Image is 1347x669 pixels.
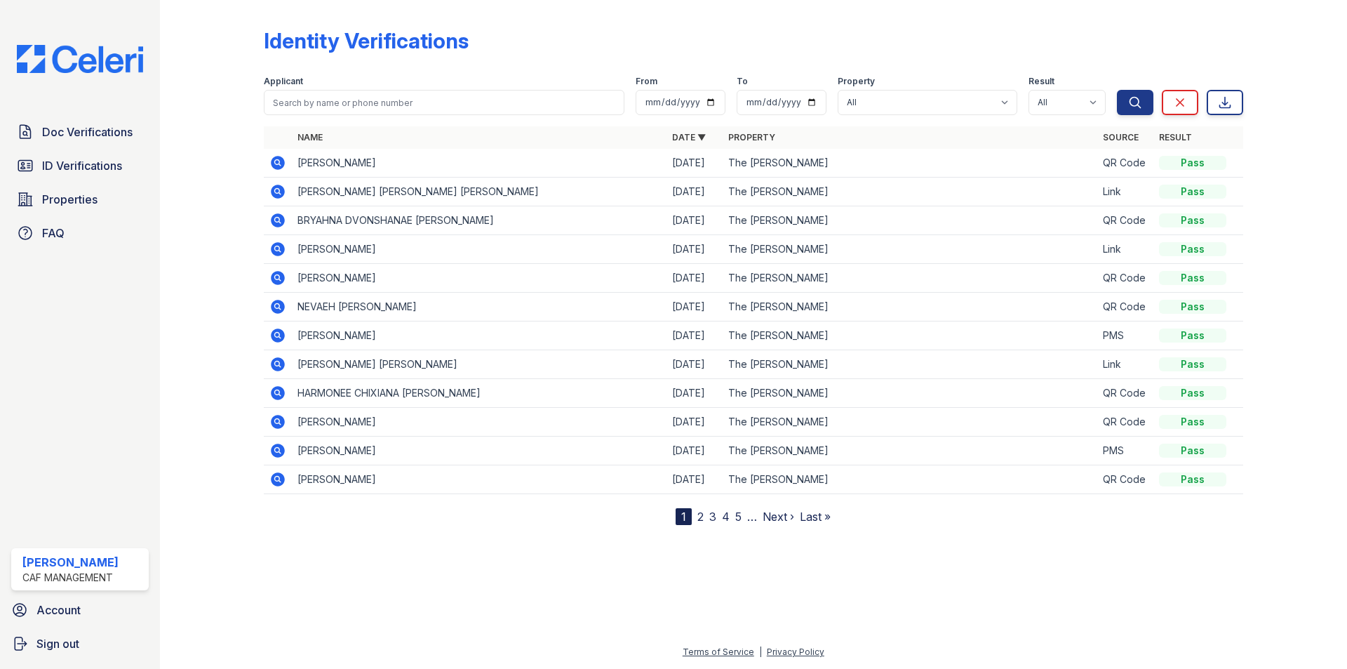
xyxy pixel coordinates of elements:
[292,206,666,235] td: BRYAHNA DVONSHANAE [PERSON_NAME]
[723,235,1097,264] td: The [PERSON_NAME]
[767,647,824,657] a: Privacy Policy
[297,132,323,143] a: Name
[666,350,723,379] td: [DATE]
[666,178,723,206] td: [DATE]
[723,264,1097,293] td: The [PERSON_NAME]
[1159,300,1226,314] div: Pass
[6,45,154,73] img: CE_Logo_Blue-a8612792a0a2168367f1c8372b55b34899dd931a85d93a1a3d3e32e68fde9ad4.png
[292,350,666,379] td: [PERSON_NAME] [PERSON_NAME]
[666,264,723,293] td: [DATE]
[1159,444,1226,458] div: Pass
[1097,465,1153,494] td: QR Code
[1097,437,1153,465] td: PMS
[292,437,666,465] td: [PERSON_NAME]
[264,90,624,115] input: Search by name or phone number
[1159,415,1226,429] div: Pass
[264,28,469,53] div: Identity Verifications
[292,408,666,437] td: [PERSON_NAME]
[838,76,875,87] label: Property
[292,235,666,264] td: [PERSON_NAME]
[697,510,704,524] a: 2
[676,508,692,525] div: 1
[666,379,723,408] td: [DATE]
[723,379,1097,408] td: The [PERSON_NAME]
[800,510,831,524] a: Last »
[22,554,119,571] div: [PERSON_NAME]
[1097,178,1153,206] td: Link
[42,191,98,208] span: Properties
[42,225,65,241] span: FAQ
[666,465,723,494] td: [DATE]
[763,510,794,524] a: Next ›
[723,408,1097,437] td: The [PERSON_NAME]
[42,124,133,140] span: Doc Verifications
[723,322,1097,350] td: The [PERSON_NAME]
[1159,156,1226,170] div: Pass
[11,185,149,213] a: Properties
[666,408,723,437] td: [DATE]
[292,149,666,178] td: [PERSON_NAME]
[747,508,757,525] span: …
[1103,132,1139,143] a: Source
[11,118,149,146] a: Doc Verifications
[735,510,742,524] a: 5
[264,76,303,87] label: Applicant
[1159,386,1226,400] div: Pass
[292,465,666,494] td: [PERSON_NAME]
[1097,379,1153,408] td: QR Code
[11,219,149,247] a: FAQ
[666,206,723,235] td: [DATE]
[1159,472,1226,486] div: Pass
[1097,264,1153,293] td: QR Code
[1159,329,1226,343] div: Pass
[723,465,1097,494] td: The [PERSON_NAME]
[1097,235,1153,264] td: Link
[672,132,706,143] a: Date ▼
[709,510,716,524] a: 3
[1097,293,1153,322] td: QR Code
[666,437,723,465] td: [DATE]
[1097,408,1153,437] td: QR Code
[1097,149,1153,178] td: QR Code
[1097,206,1153,235] td: QR Code
[36,602,81,618] span: Account
[683,647,754,657] a: Terms of Service
[666,149,723,178] td: [DATE]
[1097,350,1153,379] td: Link
[723,293,1097,322] td: The [PERSON_NAME]
[1159,213,1226,227] div: Pass
[666,293,723,322] td: [DATE]
[737,76,748,87] label: To
[759,647,762,657] div: |
[292,178,666,206] td: [PERSON_NAME] [PERSON_NAME] [PERSON_NAME]
[11,152,149,180] a: ID Verifications
[723,437,1097,465] td: The [PERSON_NAME]
[1028,76,1054,87] label: Result
[1159,271,1226,285] div: Pass
[728,132,775,143] a: Property
[1159,242,1226,256] div: Pass
[1097,322,1153,350] td: PMS
[1159,132,1192,143] a: Result
[22,571,119,585] div: CAF Management
[36,635,79,652] span: Sign out
[292,379,666,408] td: HARMONEE CHIXIANA [PERSON_NAME]
[1159,185,1226,199] div: Pass
[723,178,1097,206] td: The [PERSON_NAME]
[292,264,666,293] td: [PERSON_NAME]
[666,322,723,350] td: [DATE]
[1159,357,1226,371] div: Pass
[292,293,666,322] td: NEVAEH [PERSON_NAME]
[723,206,1097,235] td: The [PERSON_NAME]
[723,350,1097,379] td: The [PERSON_NAME]
[42,157,122,174] span: ID Verifications
[6,596,154,624] a: Account
[6,630,154,658] a: Sign out
[666,235,723,264] td: [DATE]
[722,510,730,524] a: 4
[292,322,666,350] td: [PERSON_NAME]
[636,76,657,87] label: From
[723,149,1097,178] td: The [PERSON_NAME]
